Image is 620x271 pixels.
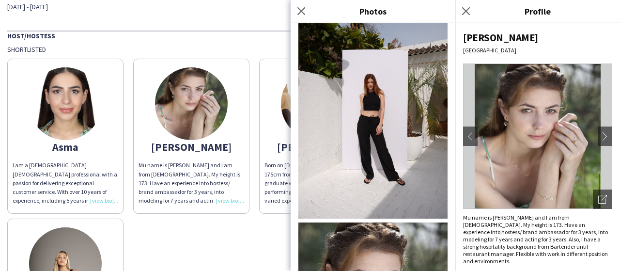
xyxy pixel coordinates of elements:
[155,67,228,140] img: thumb-c81188cb-bbe9-4195-9684-2cc1dfbddcbc.jpg
[291,5,455,17] h3: Photos
[7,31,613,40] div: Host/Hostess
[463,214,612,265] div: Mu name is [PERSON_NAME] and I am from [DEMOGRAPHIC_DATA]. My height is 173. Have an experience i...
[139,143,244,151] div: [PERSON_NAME]
[455,5,620,17] h3: Profile
[463,47,612,54] div: [GEOGRAPHIC_DATA]
[7,45,613,54] div: Shortlisted
[7,2,219,11] div: [DATE] - [DATE]
[281,67,354,140] img: thumb-67ab86d9c61f0.jpeg
[463,64,612,209] img: Crew avatar or photo
[29,67,102,140] img: thumb-6606ee761c294.jpeg
[264,143,370,151] div: [PERSON_NAME]
[139,161,244,205] div: Mu name is [PERSON_NAME] and I am from [DEMOGRAPHIC_DATA]. My height is 173. Have an experience i...
[13,143,118,151] div: Asma
[463,31,612,44] div: [PERSON_NAME]
[593,190,612,209] div: Open photos pop-in
[13,161,118,205] div: I am a [DEMOGRAPHIC_DATA] [DEMOGRAPHIC_DATA] professional with a passion for delivering exception...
